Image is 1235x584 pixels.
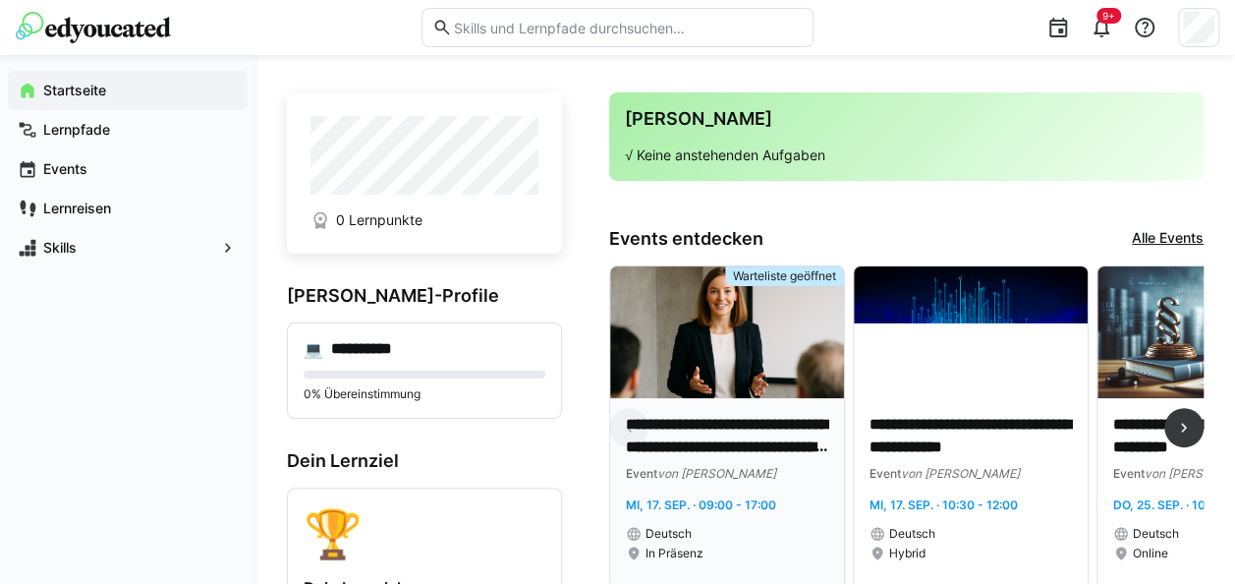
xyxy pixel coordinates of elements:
span: Mi, 17. Sep. · 10:30 - 12:00 [870,497,1018,512]
input: Skills und Lernpfade durchsuchen… [452,19,803,36]
p: √ Keine anstehenden Aufgaben [625,146,1188,165]
div: 💻️ [304,339,323,359]
h3: [PERSON_NAME] [625,108,1188,130]
div: 🏆 [304,504,545,562]
span: Deutsch [1133,526,1179,542]
span: Hybrid [889,546,926,561]
span: In Präsenz [646,546,703,561]
span: von [PERSON_NAME] [657,466,776,481]
span: Deutsch [646,526,692,542]
a: Alle Events [1132,228,1204,250]
h3: Events entdecken [609,228,763,250]
span: Online [1133,546,1168,561]
span: Deutsch [889,526,935,542]
span: Event [870,466,901,481]
span: Event [626,466,657,481]
span: von [PERSON_NAME] [901,466,1020,481]
img: image [854,266,1088,398]
span: Mi, 17. Sep. · 09:00 - 17:00 [626,497,776,512]
span: Event [1113,466,1145,481]
img: image [610,266,844,398]
p: 0% Übereinstimmung [304,386,545,402]
span: 0 Lernpunkte [336,210,422,230]
span: Warteliste geöffnet [733,268,836,284]
span: 9+ [1102,10,1115,22]
h3: [PERSON_NAME]-Profile [287,285,562,307]
h3: Dein Lernziel [287,450,562,472]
